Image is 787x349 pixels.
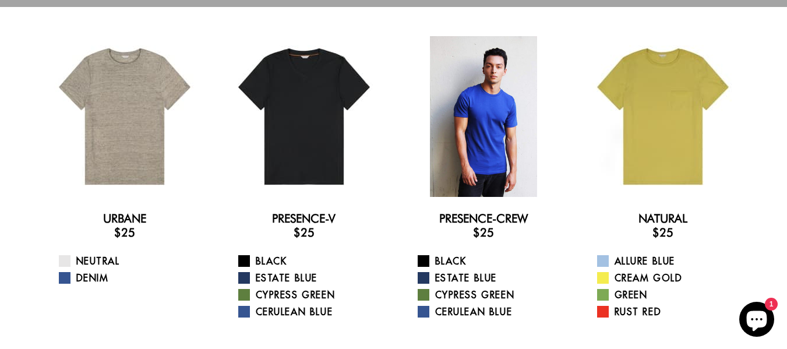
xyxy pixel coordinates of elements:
a: Presence-V [272,211,336,225]
a: Estate Blue [418,271,564,285]
a: Black [418,254,564,268]
a: Cerulean Blue [418,305,564,319]
a: Cypress Green [418,288,564,302]
a: Cerulean Blue [238,305,384,319]
a: Allure Blue [597,254,743,268]
a: Cypress Green [238,288,384,302]
h3: $25 [44,225,205,239]
a: Cream Gold [597,271,743,285]
inbox-online-store-chat: Shopify online store chat [736,302,778,340]
h3: $25 [583,225,743,239]
a: Rust Red [597,305,743,319]
a: Neutral [59,254,205,268]
a: Urbane [103,211,146,225]
a: Estate Blue [238,271,384,285]
a: Green [597,288,743,302]
h3: $25 [224,225,384,239]
a: Black [238,254,384,268]
a: Natural [638,211,687,225]
h3: $25 [403,225,564,239]
a: Presence-Crew [439,211,528,225]
a: Denim [59,271,205,285]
